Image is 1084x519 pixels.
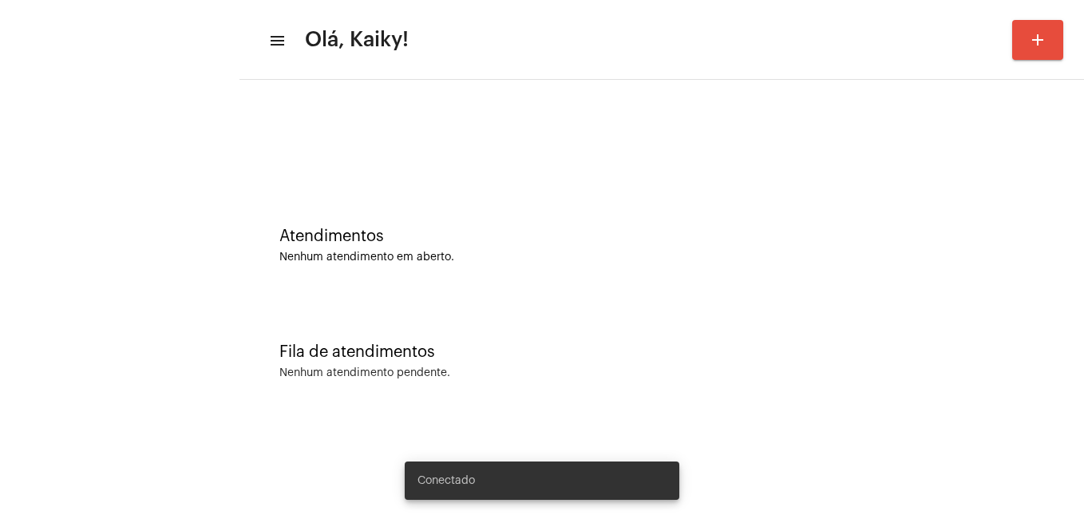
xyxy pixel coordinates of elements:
span: Conectado [417,473,475,489]
div: Nenhum atendimento pendente. [279,367,450,379]
div: Atendimentos [279,228,1044,245]
mat-icon: sidenav icon [268,31,284,50]
div: Nenhum atendimento em aberto. [279,252,1044,263]
mat-icon: add [1028,30,1047,50]
div: Fila de atendimentos [279,343,1044,361]
span: Olá, Kaiky! [305,27,409,53]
